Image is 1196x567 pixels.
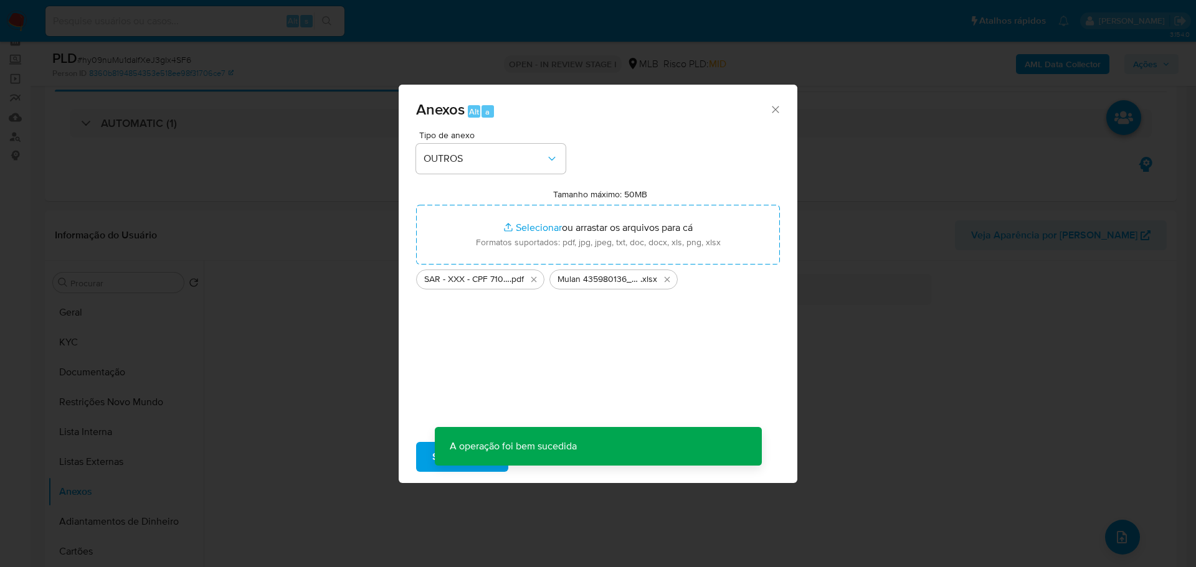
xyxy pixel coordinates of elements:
[526,272,541,287] button: Excluir SAR - XXX - CPF 71077732406 - DANIEL DE PAULA GOMES ACIOLI.pdf
[419,131,569,139] span: Tipo de anexo
[485,106,490,118] span: a
[424,152,546,165] span: OUTROS
[416,144,566,174] button: OUTROS
[469,106,479,118] span: Alt
[553,189,647,200] label: Tamanho máximo: 50MB
[416,442,508,472] button: Subir arquivo
[660,272,675,287] button: Excluir Mulan 435980136_2025_08_11_17_05_32.xlsx
[640,273,657,286] span: .xlsx
[416,265,780,289] ul: Arquivos selecionados
[558,273,640,286] span: Mulan 435980136_2025_08_11_17_05_32
[769,103,781,115] button: Fechar
[424,273,510,286] span: SAR - XXX - CPF 71077732406 - [PERSON_NAME]
[435,427,592,466] p: A operação foi bem sucedida
[416,98,465,120] span: Anexos
[510,273,524,286] span: .pdf
[432,443,492,471] span: Subir arquivo
[529,443,570,471] span: Cancelar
